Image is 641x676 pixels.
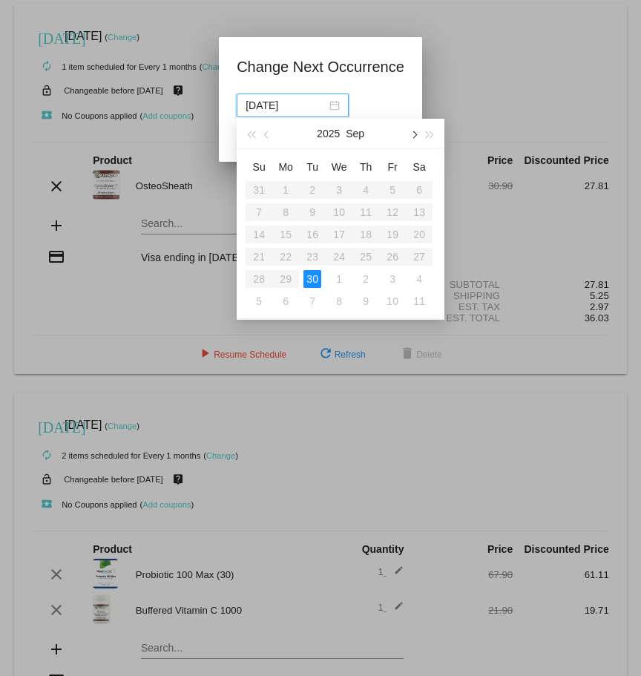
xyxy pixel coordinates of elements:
[237,55,404,79] h1: Change Next Occurrence
[352,155,379,179] th: Thu
[330,292,348,310] div: 8
[352,290,379,312] td: 10/9/2025
[277,292,295,310] div: 6
[357,270,375,288] div: 2
[299,290,326,312] td: 10/7/2025
[326,290,352,312] td: 10/8/2025
[303,270,321,288] div: 30
[384,292,401,310] div: 10
[379,290,406,312] td: 10/10/2025
[352,268,379,290] td: 10/2/2025
[330,270,348,288] div: 1
[422,119,438,148] button: Next year (Control + right)
[250,292,268,310] div: 5
[299,155,326,179] th: Tue
[326,155,352,179] th: Wed
[406,155,433,179] th: Sat
[384,270,401,288] div: 3
[246,97,326,114] input: Select date
[406,268,433,290] td: 10/4/2025
[405,119,421,148] button: Next month (PageDown)
[379,268,406,290] td: 10/3/2025
[260,119,276,148] button: Previous month (PageUp)
[357,292,375,310] div: 9
[410,270,428,288] div: 4
[379,155,406,179] th: Fri
[246,290,272,312] td: 10/5/2025
[243,119,259,148] button: Last year (Control + left)
[272,155,299,179] th: Mon
[272,290,299,312] td: 10/6/2025
[326,268,352,290] td: 10/1/2025
[346,119,364,148] button: Sep
[246,155,272,179] th: Sun
[317,119,340,148] button: 2025
[406,290,433,312] td: 10/11/2025
[299,268,326,290] td: 9/30/2025
[303,292,321,310] div: 7
[410,292,428,310] div: 11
